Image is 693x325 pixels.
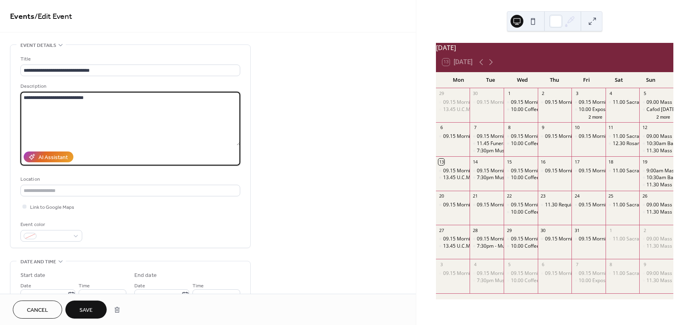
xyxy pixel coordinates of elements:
div: 09.15 Morning Prayer followed by Mass [538,99,572,106]
div: 13.45 U.C.M [436,174,470,181]
div: 09.15 Morning Prayers followed by Mass [579,99,669,106]
div: 11.00 Sacrament of Reconciliation [606,270,640,277]
div: 11.30 Mass [639,243,673,250]
div: 10.00 Coffee Morning and Crafts [511,243,584,250]
div: 10.00 Coffee Morning and Crafts [504,209,538,216]
div: 09.15 Morning Prayer followed by Mass [436,133,470,140]
div: 09.15 Morning Prayer followed by Mass [571,168,606,174]
div: 11.00 Sacrament of Reconciliation [613,270,689,277]
div: 10.00 Coffee Morning and Crafts [511,209,584,216]
div: 09.15 Morning Prayer followed by Mass [470,168,504,174]
div: 5 [642,91,648,97]
span: Save [79,306,93,315]
div: 13 [438,159,444,165]
div: 11.00 Sacrament of Reconciliation [606,133,640,140]
div: 29 [438,91,444,97]
div: 5 [506,261,512,267]
div: 10.00 Coffee Morning and Crafts [504,106,538,113]
div: 09.15 Morning Prayer followed by Mass [477,270,565,277]
div: 10.00 Exposition and Prayers for Peace [571,277,606,284]
div: 09.15 Morning Prayer followed by Mass [579,133,667,140]
div: [DATE] [436,43,673,52]
div: Thu [539,72,571,88]
div: Sat [603,72,635,88]
div: 09.15 Morning Prayer followed by Mass [443,202,531,208]
div: 09.15 Morning Prayer followed by Mass [477,236,565,242]
a: Events [10,9,34,24]
span: Date [134,282,145,290]
span: Time [192,282,204,290]
div: Description [20,82,239,91]
div: 09.15 Morning Prayer followed by Mass [443,270,531,277]
div: Location [20,175,239,184]
div: 09.15 Morning Prayer followed by Mass [436,202,470,208]
div: 6 [438,125,444,131]
div: 10.00 Coffee Morning and Crafts [504,174,538,181]
div: 09.15 Morning Prayer followed by Mass [511,202,599,208]
div: 23 [540,193,546,199]
div: 09.15 Morning Prayer followed by Mass [571,236,606,242]
div: 09.15 Morning Prayer followed by Mass [504,270,538,277]
div: 25 [608,193,614,199]
div: 17 [574,159,580,165]
div: 09.15 Morning Prayer followed by Mass [579,168,667,174]
div: 09.15 Morning Prayer followed by Mass [545,270,633,277]
div: 12.30 Rosary for Peace [613,140,664,147]
div: 09:00 Mass - Music Ministry Group [639,270,673,277]
span: Time [79,282,90,290]
div: 10.00 Coffee Morning and Crafts [511,106,584,113]
div: 09.00 Mass [646,236,672,242]
button: Cancel [13,301,62,319]
div: 09.15 Morning Prayer followed by Mass [504,236,538,242]
div: 10 [574,125,580,131]
div: AI Assistant [38,153,68,162]
span: Event details [20,41,56,50]
div: 10.00 Exposition and Prayers for Peace [579,277,666,284]
div: 3 [438,261,444,267]
div: 28 [472,227,478,233]
div: 10:30am Baptismal Programme [639,174,673,181]
div: 10.00 Coffee Morning and Crafts [504,243,538,250]
div: 11 [608,125,614,131]
div: 13.45 U.C.M [443,243,470,250]
div: Wed [507,72,539,88]
div: 7:30pm Music Ministry Group Practice [477,174,562,181]
div: 09.00 Mass [639,133,673,140]
div: 7:30pm - Music Ministry Group Practice [470,243,504,250]
div: 7:30pm Music Ministry Group Practice [470,277,504,284]
button: AI Assistant [24,151,73,162]
div: 09.00 Mass [646,202,672,208]
div: 09.15 Morning Prayer followed by Mass [579,202,667,208]
div: Cafod Harvest Festival Family Fast Day Collection [639,106,673,113]
div: 2 [642,227,648,233]
div: 09.15 Morning Prayer followed by Mass [477,202,565,208]
div: 09.15 Morning Prayer followed by Mass [545,99,633,106]
div: 11.30 Mass [646,277,672,284]
div: 1 [608,227,614,233]
div: 2 [540,91,546,97]
div: 09.15 Morning Prayer followed by Mass [443,236,531,242]
div: 09.00 Mass [639,202,673,208]
div: 13.45 U.C.M [436,243,470,250]
div: Tue [474,72,507,88]
div: 19 [642,159,648,165]
div: 11.30 Mass [639,277,673,284]
div: 14 [472,159,478,165]
div: 09.15 Morning Prayer followed by Mass [571,202,606,208]
div: 09.15 Morning Prayer followed by Mass [477,133,565,140]
div: 11.00 Sacrament of Reconciliation [613,133,689,140]
div: 09.15 Morning Prayer followed by Mass [436,236,470,242]
div: 18 [608,159,614,165]
div: 10.00 Coffee Morning and Crafts [511,140,584,147]
div: 4 [472,261,478,267]
div: 13.45 U.C.M [436,106,470,113]
div: 09.15 Morning Prayer followed by Mass [511,133,599,140]
div: 12.30 Rosary for Peace [606,140,640,147]
div: Mon [442,72,474,88]
div: 09.00 Mass [639,236,673,242]
div: 6 [540,261,546,267]
div: Title [20,55,239,63]
span: Cancel [27,306,48,315]
span: / Edit Event [34,9,72,24]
